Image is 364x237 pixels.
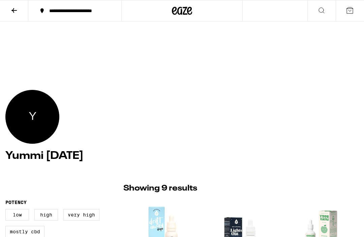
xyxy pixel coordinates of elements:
p: Showing 9 results [123,183,197,194]
h4: Yummi [DATE] [5,150,359,161]
span: Yummi Karma [29,109,36,124]
label: Low [5,209,29,221]
label: Very High [63,209,99,221]
legend: Potency [5,200,27,205]
label: High [34,209,58,221]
